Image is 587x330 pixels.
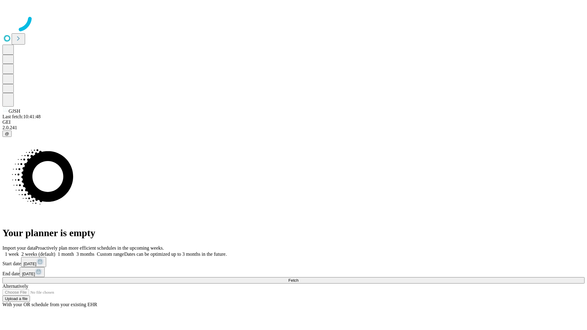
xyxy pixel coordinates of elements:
[2,245,35,251] span: Import your data
[5,251,19,257] span: 1 week
[24,262,36,266] span: [DATE]
[58,251,74,257] span: 1 month
[2,227,585,239] h1: Your planner is empty
[2,302,97,307] span: With your OR schedule from your existing EHR
[21,251,55,257] span: 2 weeks (default)
[9,108,20,114] span: GJSH
[35,245,164,251] span: Proactively plan more efficient schedules in the upcoming weeks.
[2,284,28,289] span: Alternatively
[20,267,45,277] button: [DATE]
[21,257,46,267] button: [DATE]
[2,257,585,267] div: Start date
[2,119,585,125] div: GEI
[22,272,35,276] span: [DATE]
[288,278,298,283] span: Fetch
[97,251,124,257] span: Custom range
[5,131,9,136] span: @
[2,267,585,277] div: End date
[2,295,30,302] button: Upload a file
[2,130,12,137] button: @
[76,251,94,257] span: 3 months
[2,114,41,119] span: Last fetch: 10:41:48
[2,277,585,284] button: Fetch
[2,125,585,130] div: 2.0.241
[124,251,227,257] span: Dates can be optimized up to 3 months in the future.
